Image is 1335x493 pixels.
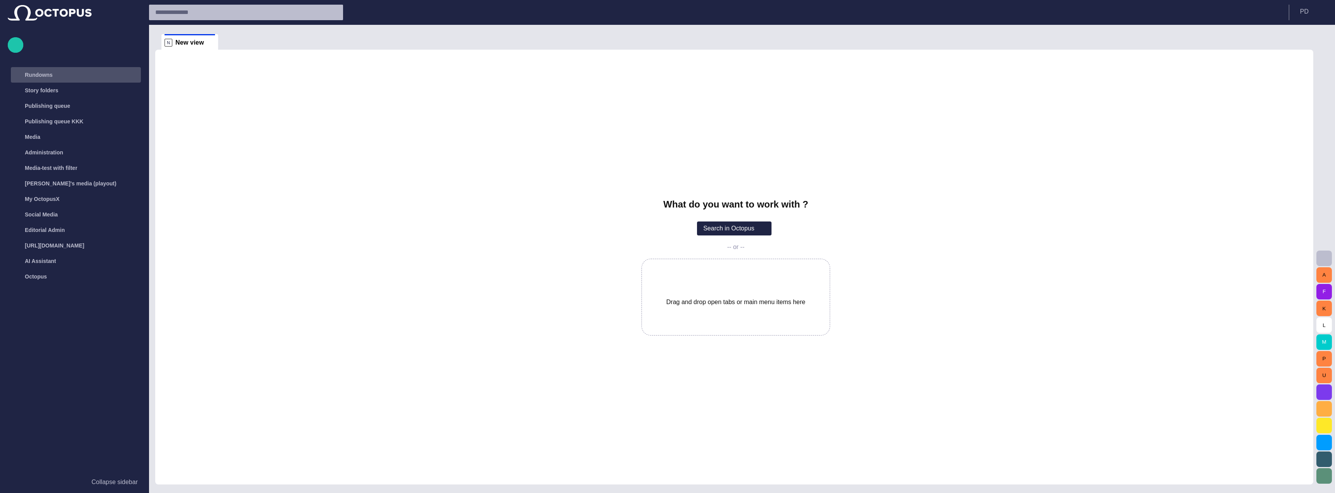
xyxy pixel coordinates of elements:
[8,67,141,284] ul: main menu
[25,102,70,110] p: Publishing queue
[8,98,141,114] div: Publishing queue
[25,257,56,265] p: AI Assistant
[1316,284,1332,299] button: F
[1316,334,1332,350] button: M
[1316,317,1332,333] button: L
[8,160,141,176] div: Media-test with filter
[25,180,116,187] p: [PERSON_NAME]'s media (playout)
[25,86,58,94] p: Story folders
[25,133,40,141] p: Media
[175,39,204,47] span: New view
[25,273,47,280] p: Octopus
[8,474,141,490] button: Collapse sidebar
[1316,267,1332,283] button: A
[1294,5,1330,19] button: PD
[25,242,84,249] p: [URL][DOMAIN_NAME]
[697,221,772,235] button: Search in Octopus
[8,269,141,284] div: Octopus
[92,477,138,487] p: Collapse sidebar
[8,253,141,269] div: AI Assistant
[25,118,83,125] p: Publishing queue KKK
[1316,351,1332,367] button: P
[1316,301,1332,316] button: K
[8,238,141,253] div: [URL][DOMAIN_NAME]
[25,195,59,203] p: My OctopusX
[165,39,172,47] p: N
[727,243,744,251] p: -- or --
[25,149,63,156] p: Administration
[1316,368,1332,383] button: U
[25,211,58,218] p: Social Media
[663,199,808,210] h2: What do you want to work with ?
[8,176,141,191] div: [PERSON_NAME]'s media (playout)
[8,5,92,21] img: Octopus News Room
[1300,7,1309,16] p: P D
[25,71,53,79] p: Rundowns
[8,129,141,145] div: Media
[25,164,77,172] p: Media-test with filter
[25,226,65,234] p: Editorial Admin
[161,34,218,50] div: NNew view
